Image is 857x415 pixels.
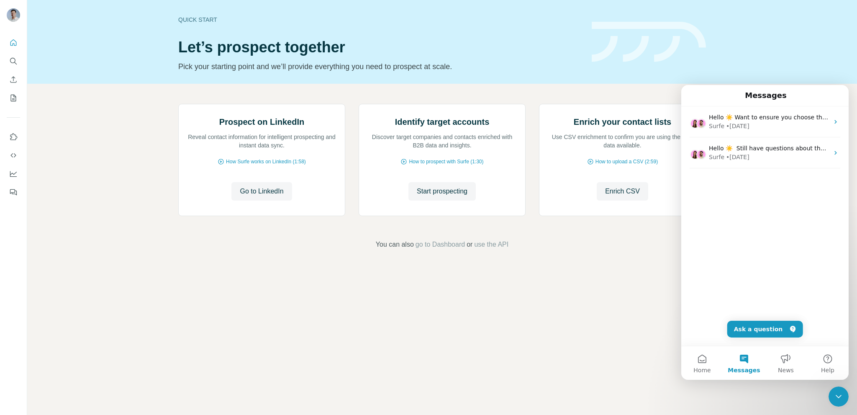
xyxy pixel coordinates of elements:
button: My lists [7,90,20,106]
iframe: Intercom live chat [681,85,849,380]
button: Use Surfe on LinkedIn [7,129,20,144]
button: use the API [474,240,508,250]
span: You can also [376,240,414,250]
button: Ask a question [46,236,122,253]
button: Use Surfe API [7,148,20,163]
button: Search [7,54,20,69]
span: Hello ☀️ Want to ensure you choose the most suitable Surfe plan for you and your team? Check our ... [28,29,434,36]
button: Dashboard [7,166,20,181]
img: Christian avatar [15,64,25,75]
button: Enrich CSV [7,72,20,87]
span: Enrich CSV [605,186,640,196]
img: banner [592,22,706,62]
img: Aurélie avatar [9,64,19,75]
p: Discover target companies and contacts enriched with B2B data and insights. [367,133,517,150]
div: Surfe [28,37,43,46]
iframe: Intercom live chat [829,387,849,407]
button: Enrich CSV [597,182,648,201]
span: How Surfe works on LinkedIn (1:58) [226,158,306,165]
div: • [DATE] [45,68,68,77]
span: Hello ☀️ ​ Still have questions about the Surfe plans and pricing shown? ​ Visit our Help Center,... [28,60,441,67]
span: Start prospecting [417,186,467,196]
p: Use CSV enrichment to confirm you are using the best data available. [548,133,697,150]
h2: Identify target accounts [395,116,490,128]
span: News [97,282,113,288]
button: Feedback [7,185,20,200]
button: go to Dashboard [416,240,465,250]
button: Start prospecting [408,182,476,201]
p: Reveal contact information for intelligent prospecting and instant data sync. [187,133,336,150]
span: or [467,240,472,250]
span: How to prospect with Surfe (1:30) [409,158,483,165]
span: Help [140,282,153,288]
button: Messages [42,261,84,295]
span: Messages [46,282,79,288]
button: News [84,261,126,295]
button: Help [126,261,167,295]
div: Surfe [28,68,43,77]
div: Quick start [178,15,582,24]
span: Go to LinkedIn [240,186,283,196]
img: Avatar [7,8,20,22]
div: • [DATE] [45,37,68,46]
span: How to upload a CSV (2:59) [595,158,658,165]
button: Go to LinkedIn [231,182,292,201]
button: Quick start [7,35,20,50]
h2: Prospect on LinkedIn [219,116,304,128]
h2: Enrich your contact lists [574,116,671,128]
h1: Let’s prospect together [178,39,582,56]
p: Pick your starting point and we’ll provide everything you need to prospect at scale. [178,61,582,72]
span: Home [12,282,29,288]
